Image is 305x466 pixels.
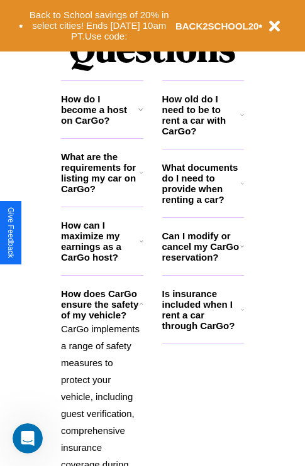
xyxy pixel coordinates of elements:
h3: How old do I need to be to rent a car with CarGo? [162,94,241,136]
div: Give Feedback [6,207,15,258]
h3: What documents do I need to provide when renting a car? [162,162,241,205]
h3: How can I maximize my earnings as a CarGo host? [61,220,140,263]
iframe: Intercom live chat [13,423,43,453]
h3: How do I become a host on CarGo? [61,94,138,126]
button: Back to School savings of 20% in select cities! Ends [DATE] 10am PT.Use code: [23,6,175,45]
h3: What are the requirements for listing my car on CarGo? [61,151,140,194]
h3: How does CarGo ensure the safety of my vehicle? [61,288,140,320]
b: BACK2SCHOOL20 [175,21,259,31]
h3: Is insurance included when I rent a car through CarGo? [162,288,241,331]
h3: Can I modify or cancel my CarGo reservation? [162,230,240,263]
